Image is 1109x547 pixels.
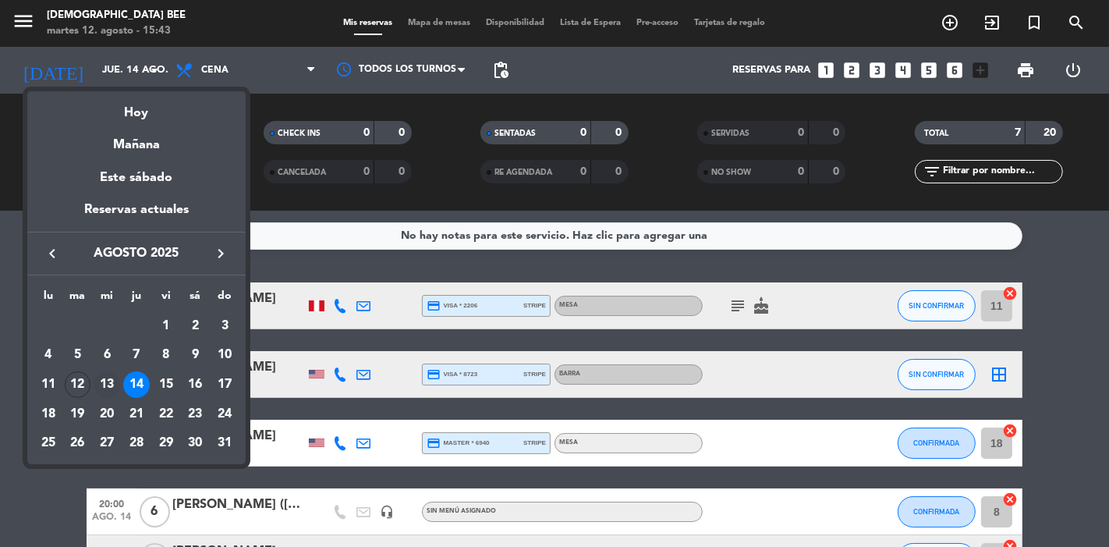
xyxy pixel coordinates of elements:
div: Hoy [27,91,246,123]
div: 23 [182,401,208,428]
td: AGO. [34,311,151,341]
td: 12 de agosto de 2025 [63,370,93,400]
div: 16 [182,371,208,398]
div: 26 [65,430,91,456]
th: domingo [210,287,239,311]
td: 29 de agosto de 2025 [151,429,181,459]
div: 12 [65,371,91,398]
div: 24 [211,401,238,428]
div: 27 [94,430,120,456]
td: 22 de agosto de 2025 [151,400,181,429]
div: Mañana [27,123,246,155]
div: 9 [182,342,208,368]
td: 11 de agosto de 2025 [34,370,63,400]
td: 1 de agosto de 2025 [151,311,181,341]
th: martes [63,287,93,311]
td: 13 de agosto de 2025 [92,370,122,400]
div: 28 [123,430,150,456]
div: 11 [35,371,62,398]
button: keyboard_arrow_left [38,243,66,264]
div: 5 [65,342,91,368]
span: agosto 2025 [66,243,207,264]
td: 28 de agosto de 2025 [122,429,151,459]
div: 2 [182,313,208,339]
th: jueves [122,287,151,311]
th: viernes [151,287,181,311]
td: 10 de agosto de 2025 [210,340,239,370]
td: 8 de agosto de 2025 [151,340,181,370]
div: Reservas actuales [27,200,246,232]
div: 31 [211,430,238,456]
td: 20 de agosto de 2025 [92,400,122,429]
td: 5 de agosto de 2025 [63,340,93,370]
td: 6 de agosto de 2025 [92,340,122,370]
td: 26 de agosto de 2025 [63,429,93,459]
div: 22 [153,401,179,428]
button: keyboard_arrow_right [207,243,235,264]
td: 16 de agosto de 2025 [180,370,210,400]
div: 19 [65,401,91,428]
div: 25 [35,430,62,456]
td: 21 de agosto de 2025 [122,400,151,429]
td: 27 de agosto de 2025 [92,429,122,459]
th: sábado [180,287,210,311]
td: 19 de agosto de 2025 [63,400,93,429]
div: 15 [153,371,179,398]
div: 1 [153,313,179,339]
div: 30 [182,430,208,456]
div: 17 [211,371,238,398]
div: 7 [123,342,150,368]
td: 9 de agosto de 2025 [180,340,210,370]
td: 24 de agosto de 2025 [210,400,239,429]
i: keyboard_arrow_left [43,244,62,263]
td: 25 de agosto de 2025 [34,429,63,459]
td: 2 de agosto de 2025 [180,311,210,341]
div: 6 [94,342,120,368]
div: 3 [211,313,238,339]
div: 4 [35,342,62,368]
i: keyboard_arrow_right [211,244,230,263]
div: 20 [94,401,120,428]
div: 29 [153,430,179,456]
div: Este sábado [27,156,246,200]
td: 31 de agosto de 2025 [210,429,239,459]
td: 30 de agosto de 2025 [180,429,210,459]
div: 13 [94,371,120,398]
div: 8 [153,342,179,368]
div: 14 [123,371,150,398]
td: 17 de agosto de 2025 [210,370,239,400]
div: 10 [211,342,238,368]
div: 18 [35,401,62,428]
td: 18 de agosto de 2025 [34,400,63,429]
td: 7 de agosto de 2025 [122,340,151,370]
td: 4 de agosto de 2025 [34,340,63,370]
td: 15 de agosto de 2025 [151,370,181,400]
th: lunes [34,287,63,311]
td: 3 de agosto de 2025 [210,311,239,341]
div: 21 [123,401,150,428]
td: 14 de agosto de 2025 [122,370,151,400]
th: miércoles [92,287,122,311]
td: 23 de agosto de 2025 [180,400,210,429]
